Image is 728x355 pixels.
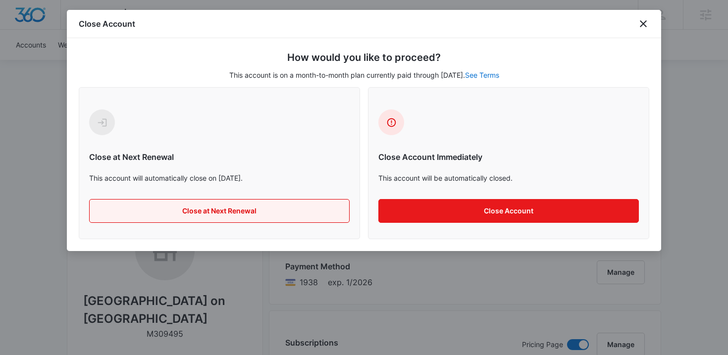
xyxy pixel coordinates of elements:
button: Close Account [378,199,639,223]
button: close [637,18,649,30]
a: See Terms [465,71,499,79]
h6: Close at Next Renewal [89,151,350,163]
h6: Close Account Immediately [378,151,639,163]
p: This account is on a month-to-month plan currently paid through [DATE]. [79,70,649,80]
h5: How would you like to proceed? [79,50,649,65]
p: This account will automatically close on [DATE]. [89,173,350,183]
button: Close at Next Renewal [89,199,350,223]
p: This account will be automatically closed. [378,173,639,183]
h1: Close Account [79,18,135,30]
